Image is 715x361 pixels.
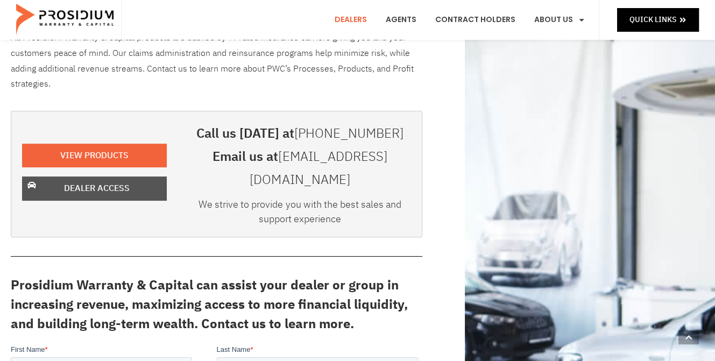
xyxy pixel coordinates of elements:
h3: Email us at [188,145,411,192]
p: All Prosidium Warranty & Capital products are backed by ‘A’ rated insurance carriers giving you a... [11,30,422,92]
h3: Prosidium Warranty & Capital can assist your dealer or group in increasing revenue, maximizing ac... [11,275,422,334]
a: [EMAIL_ADDRESS][DOMAIN_NAME] [250,147,387,189]
div: We strive to provide you with the best sales and support experience [188,197,411,231]
a: Dealer Access [22,176,167,201]
a: [PHONE_NUMBER] [294,124,403,143]
a: Quick Links [617,8,699,31]
span: Quick Links [629,13,676,26]
h3: Call us [DATE] at [188,122,411,145]
span: Dealer Access [64,181,130,196]
span: Last Name [206,1,240,9]
a: View Products [22,144,167,168]
span: View Products [60,148,129,164]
